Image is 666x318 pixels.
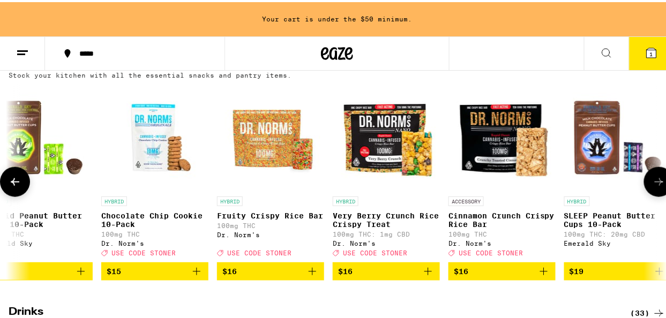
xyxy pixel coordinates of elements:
[448,229,556,236] p: 100mg THC
[217,260,324,278] button: Add to bag
[459,248,523,255] span: USE CODE STONER
[111,248,176,255] span: USE CODE STONER
[9,305,613,318] h2: Drinks
[217,82,324,189] img: Dr. Norm's - Fruity Crispy Rice Bar
[448,260,556,278] button: Add to bag
[570,265,584,274] span: $19
[9,70,291,77] p: Stock your kitchen with all the essential snacks and pantry items.
[631,305,665,318] a: (33)
[333,229,440,236] p: 100mg THC: 1mg CBD
[448,238,556,245] div: Dr. Norm's
[101,82,208,260] a: Open page for Chocolate Chip Cookie 10-Pack from Dr. Norm's
[6,7,77,16] span: Hi. Need any help?
[338,265,353,274] span: $16
[101,194,127,204] p: HYBRID
[564,194,590,204] p: HYBRID
[217,220,324,227] p: 100mg THC
[107,265,121,274] span: $15
[222,265,237,274] span: $16
[448,82,556,189] img: Dr. Norm's - Cinnamon Crunch Crispy Rice Bar
[454,265,468,274] span: $16
[333,238,440,245] div: Dr. Norm's
[333,260,440,278] button: Add to bag
[343,248,407,255] span: USE CODE STONER
[333,82,440,189] img: Dr. Norm's - Very Berry Crunch Rice Crispy Treat
[101,229,208,236] p: 100mg THC
[333,209,440,226] p: Very Berry Crunch Rice Crispy Treat
[101,238,208,245] div: Dr. Norm's
[101,260,208,278] button: Add to bag
[217,82,324,260] a: Open page for Fruity Crispy Rice Bar from Dr. Norm's
[101,82,208,189] img: Dr. Norm's - Chocolate Chip Cookie 10-Pack
[217,209,324,218] p: Fruity Crispy Rice Bar
[101,209,208,226] p: Chocolate Chip Cookie 10-Pack
[333,82,440,260] a: Open page for Very Berry Crunch Rice Crispy Treat from Dr. Norm's
[448,209,556,226] p: Cinnamon Crunch Crispy Rice Bar
[650,49,653,55] span: 1
[448,82,556,260] a: Open page for Cinnamon Crunch Crispy Rice Bar from Dr. Norm's
[333,194,358,204] p: HYBRID
[217,194,243,204] p: HYBRID
[217,229,324,236] div: Dr. Norm's
[448,194,484,204] p: ACCESSORY
[227,248,291,255] span: USE CODE STONER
